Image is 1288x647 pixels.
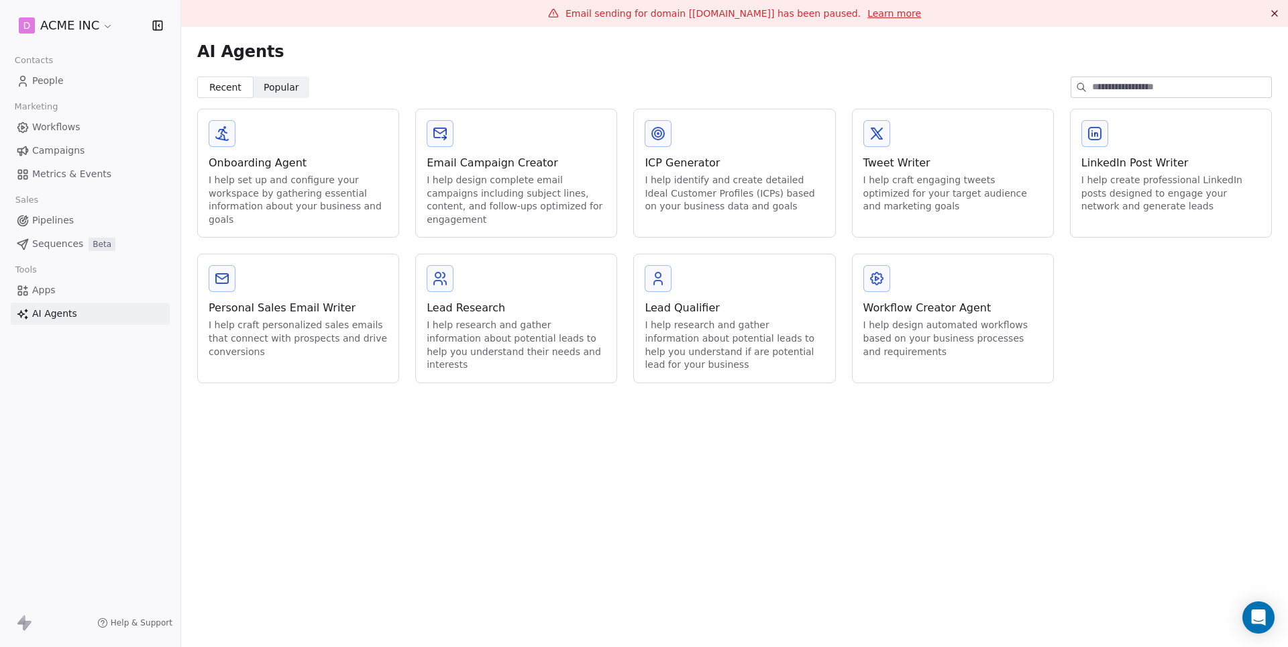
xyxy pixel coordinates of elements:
[9,260,42,280] span: Tools
[111,617,172,628] span: Help & Support
[23,19,31,32] span: D
[427,155,606,171] div: Email Campaign Creator
[11,140,170,162] a: Campaigns
[209,319,388,358] div: I help craft personalized sales emails that connect with prospects and drive conversions
[209,174,388,226] div: I help set up and configure your workspace by gathering essential information about your business...
[645,155,824,171] div: ICP Generator
[1242,601,1275,634] div: Open Intercom Messenger
[89,238,115,251] span: Beta
[9,190,44,210] span: Sales
[11,163,170,185] a: Metrics & Events
[863,174,1042,213] div: I help craft engaging tweets optimized for your target audience and marketing goals
[645,319,824,371] div: I help research and gather information about potential leads to help you understand if are potent...
[11,209,170,232] a: Pipelines
[32,167,111,181] span: Metrics & Events
[427,300,606,316] div: Lead Research
[97,617,172,628] a: Help & Support
[427,319,606,371] div: I help research and gather information about potential leads to help you understand their needs a...
[11,116,170,138] a: Workflows
[32,307,77,321] span: AI Agents
[197,42,284,62] span: AI Agents
[11,233,170,255] a: SequencesBeta
[264,81,299,95] span: Popular
[645,174,824,213] div: I help identify and create detailed Ideal Customer Profiles (ICPs) based on your business data an...
[11,303,170,325] a: AI Agents
[1081,174,1260,213] div: I help create professional LinkedIn posts designed to engage your network and generate leads
[863,319,1042,358] div: I help design automated workflows based on your business processes and requirements
[32,237,83,251] span: Sequences
[32,120,80,134] span: Workflows
[9,97,64,117] span: Marketing
[32,74,64,88] span: People
[9,50,59,70] span: Contacts
[32,144,85,158] span: Campaigns
[32,213,74,228] span: Pipelines
[16,14,116,37] button: DACME INC
[427,174,606,226] div: I help design complete email campaigns including subject lines, content, and follow-ups optimized...
[1081,155,1260,171] div: LinkedIn Post Writer
[11,279,170,301] a: Apps
[209,300,388,316] div: Personal Sales Email Writer
[867,7,921,20] a: Learn more
[863,155,1042,171] div: Tweet Writer
[645,300,824,316] div: Lead Qualifier
[40,17,99,34] span: ACME INC
[209,155,388,171] div: Onboarding Agent
[566,8,861,19] span: Email sending for domain [[DOMAIN_NAME]] has been paused.
[863,300,1042,316] div: Workflow Creator Agent
[11,70,170,92] a: People
[32,283,56,297] span: Apps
